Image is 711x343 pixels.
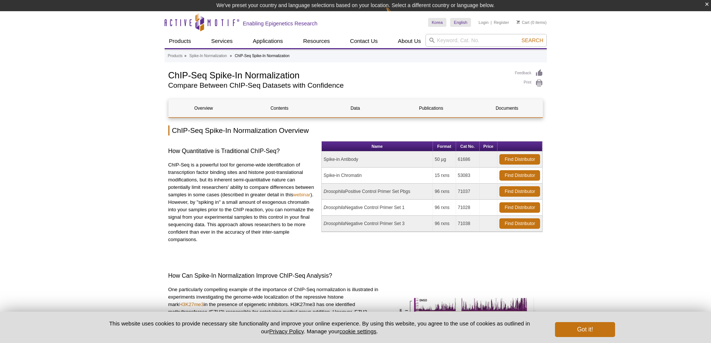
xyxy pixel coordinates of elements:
[324,189,345,194] i: Drosophila
[456,141,480,152] th: Cat No.
[322,216,433,232] td: Negative Control Primer Set 3
[480,141,498,152] th: Price
[168,125,543,135] h2: ChIP-Seq Spike-In Normalization Overview
[299,34,334,48] a: Resources
[433,152,456,168] td: 50 µg
[293,192,310,197] a: webinar
[456,200,480,216] td: 71028
[269,328,303,334] a: Privacy Policy
[517,18,547,27] li: (0 items)
[428,18,446,27] a: Korea
[433,168,456,184] td: 15 rxns
[433,184,456,200] td: 96 rxns
[207,34,237,48] a: Services
[517,20,530,25] a: Cart
[386,6,405,23] img: Change Here
[168,69,508,80] h1: ChIP-Seq Spike-In Normalization
[324,221,345,226] i: Drosophila
[339,328,376,334] button: cookie settings
[165,34,196,48] a: Products
[396,99,466,117] a: Publications
[168,53,183,59] a: Products
[168,82,508,89] h2: Compare Between ChIP-Seq Datasets with Confidence
[515,79,543,87] a: Print
[168,161,316,243] p: ChIP-Seq is a powerful tool for genome-wide identification of transcription factor binding sites ...
[499,202,540,213] a: Find Distributor
[433,141,456,152] th: Format
[324,205,345,210] i: Drosophila
[491,18,492,27] li: |
[189,53,227,59] a: Spike-In Normalization
[517,20,520,24] img: Your Cart
[322,141,433,152] th: Name
[456,152,480,168] td: 61686
[179,302,204,307] a: H3K27me3
[499,186,540,197] a: Find Distributor
[322,184,433,200] td: Positive Control Primer Set Pbgs
[393,34,425,48] a: About Us
[499,170,540,181] a: Find Distributor
[472,99,542,117] a: Documents
[456,216,480,232] td: 71038
[322,168,433,184] td: Spike-in Chromatin
[515,69,543,77] a: Feedback
[519,37,545,44] button: Search
[521,37,543,43] span: Search
[456,168,480,184] td: 53083
[96,319,543,335] p: This website uses cookies to provide necessary site functionality and improve your online experie...
[555,322,615,337] button: Got it!
[433,216,456,232] td: 96 rxns
[494,20,509,25] a: Register
[322,200,433,216] td: Negative Control Primer Set 1
[499,154,540,165] a: Find Distributor
[450,18,471,27] a: English
[478,20,489,25] a: Login
[346,34,382,48] a: Contact Us
[184,54,187,58] li: »
[456,184,480,200] td: 71037
[248,34,287,48] a: Applications
[425,34,547,47] input: Keyword, Cat. No.
[168,286,384,331] p: One particularly compelling example of the importance of ChIP-Seq normalization is illustrated in...
[168,271,543,280] h3: How Can Spike-In Normalization Improve ChIP-Seq Analysis?
[235,54,290,58] li: ChIP-Seq Spike-In Normalization
[433,200,456,216] td: 96 rxns
[322,152,433,168] td: Spike-in Antibody
[230,54,232,58] li: »
[499,218,540,229] a: Find Distributor
[168,147,316,156] h3: How Quantitative is Traditional ChIP-Seq?
[243,20,318,27] h2: Enabling Epigenetics Research
[169,99,239,117] a: Overview
[320,99,390,117] a: Data
[244,99,315,117] a: Contents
